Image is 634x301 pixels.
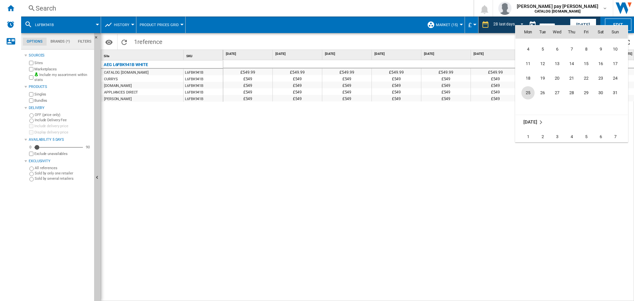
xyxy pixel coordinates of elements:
[593,86,608,100] td: Saturday August 30 2025
[550,57,564,70] span: 13
[515,56,535,71] td: Monday August 11 2025
[550,71,564,86] td: Wednesday August 20 2025
[523,119,537,125] span: [DATE]
[609,57,622,70] span: 17
[608,71,628,86] td: Sunday August 24 2025
[594,86,607,99] span: 30
[521,130,535,143] span: 1
[515,71,628,86] tr: Week 4
[515,25,628,142] md-calendar: Calendar
[565,57,578,70] span: 14
[521,72,535,85] span: 18
[536,43,549,56] span: 5
[535,56,550,71] td: Tuesday August 12 2025
[579,71,593,86] td: Friday August 22 2025
[535,71,550,86] td: Tuesday August 19 2025
[608,42,628,56] td: Sunday August 10 2025
[564,86,579,100] td: Thursday August 28 2025
[564,25,579,39] th: Thu
[535,130,550,144] td: Tuesday September 2 2025
[580,130,593,143] span: 5
[565,43,578,56] span: 7
[515,115,628,130] tr: Week undefined
[580,86,593,99] span: 29
[515,42,535,56] td: Monday August 4 2025
[579,86,593,100] td: Friday August 29 2025
[593,71,608,86] td: Saturday August 23 2025
[609,43,622,56] span: 10
[515,100,628,115] tr: Week undefined
[608,25,628,39] th: Sun
[535,42,550,56] td: Tuesday August 5 2025
[579,56,593,71] td: Friday August 15 2025
[593,42,608,56] td: Saturday August 9 2025
[609,72,622,85] span: 24
[564,56,579,71] td: Thursday August 14 2025
[550,42,564,56] td: Wednesday August 6 2025
[564,130,579,144] td: Thursday September 4 2025
[579,42,593,56] td: Friday August 8 2025
[515,25,535,39] th: Mon
[515,130,535,144] td: Monday September 1 2025
[550,86,564,100] td: Wednesday August 27 2025
[565,72,578,85] span: 21
[594,130,607,143] span: 6
[550,72,564,85] span: 20
[535,86,550,100] td: Tuesday August 26 2025
[580,72,593,85] span: 22
[564,42,579,56] td: Thursday August 7 2025
[550,25,564,39] th: Wed
[580,43,593,56] span: 8
[594,57,607,70] span: 16
[550,130,564,144] td: Wednesday September 3 2025
[535,25,550,39] th: Tue
[550,86,564,99] span: 27
[594,43,607,56] span: 9
[565,86,578,99] span: 28
[608,130,628,144] td: Sunday September 7 2025
[593,25,608,39] th: Sat
[593,130,608,144] td: Saturday September 6 2025
[608,56,628,71] td: Sunday August 17 2025
[564,71,579,86] td: Thursday August 21 2025
[579,25,593,39] th: Fri
[515,115,628,130] td: September 2025
[521,43,535,56] span: 4
[609,130,622,143] span: 7
[521,57,535,70] span: 11
[565,130,578,143] span: 4
[515,86,535,100] td: Monday August 25 2025
[536,72,549,85] span: 19
[579,130,593,144] td: Friday September 5 2025
[515,42,628,56] tr: Week 2
[594,72,607,85] span: 23
[515,86,628,100] tr: Week 5
[550,56,564,71] td: Wednesday August 13 2025
[536,57,549,70] span: 12
[593,56,608,71] td: Saturday August 16 2025
[609,86,622,99] span: 31
[536,86,549,99] span: 26
[515,71,535,86] td: Monday August 18 2025
[550,43,564,56] span: 6
[515,130,628,144] tr: Week 1
[580,57,593,70] span: 15
[536,130,549,143] span: 2
[550,130,564,143] span: 3
[521,86,535,99] span: 25
[608,86,628,100] td: Sunday August 31 2025
[515,56,628,71] tr: Week 3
